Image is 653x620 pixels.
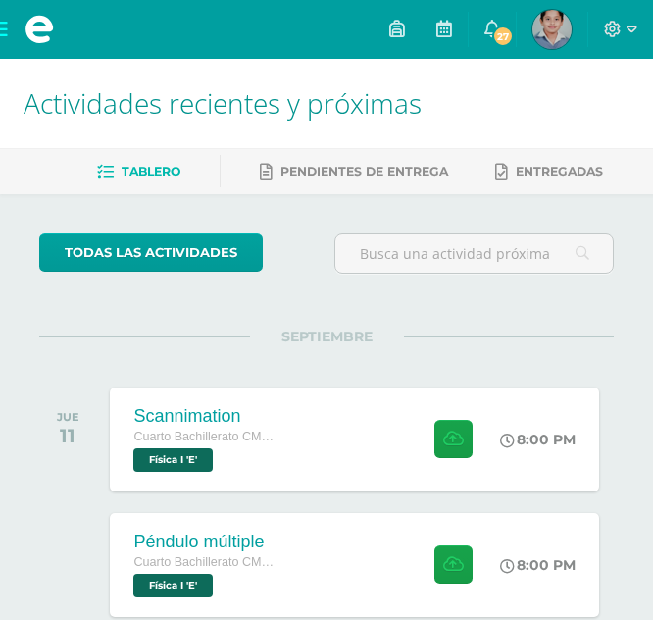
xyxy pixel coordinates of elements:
div: Scannimation [133,406,280,427]
img: db7c25b8896abd3cfdb13b4039c7dfed.png [532,10,572,49]
a: Pendientes de entrega [260,156,448,187]
a: todas las Actividades [39,233,263,272]
div: 8:00 PM [500,556,576,574]
span: Entregadas [516,164,603,179]
input: Busca una actividad próxima aquí... [335,234,613,273]
span: SEPTIEMBRE [250,328,404,345]
span: Física I 'E' [133,574,213,597]
div: Péndulo múltiple [133,532,280,552]
div: 8:00 PM [500,431,576,448]
span: Cuarto Bachillerato CMP Bachillerato en CCLL con Orientación en Computación [133,430,280,443]
div: 11 [57,424,79,447]
span: Actividades recientes y próximas [24,84,422,122]
span: Tablero [122,164,180,179]
span: 27 [492,26,514,47]
a: Entregadas [495,156,603,187]
span: Pendientes de entrega [280,164,448,179]
div: JUE [57,410,79,424]
span: Cuarto Bachillerato CMP Bachillerato en CCLL con Orientación en Computación [133,555,280,569]
a: Tablero [97,156,180,187]
span: Física I 'E' [133,448,213,472]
